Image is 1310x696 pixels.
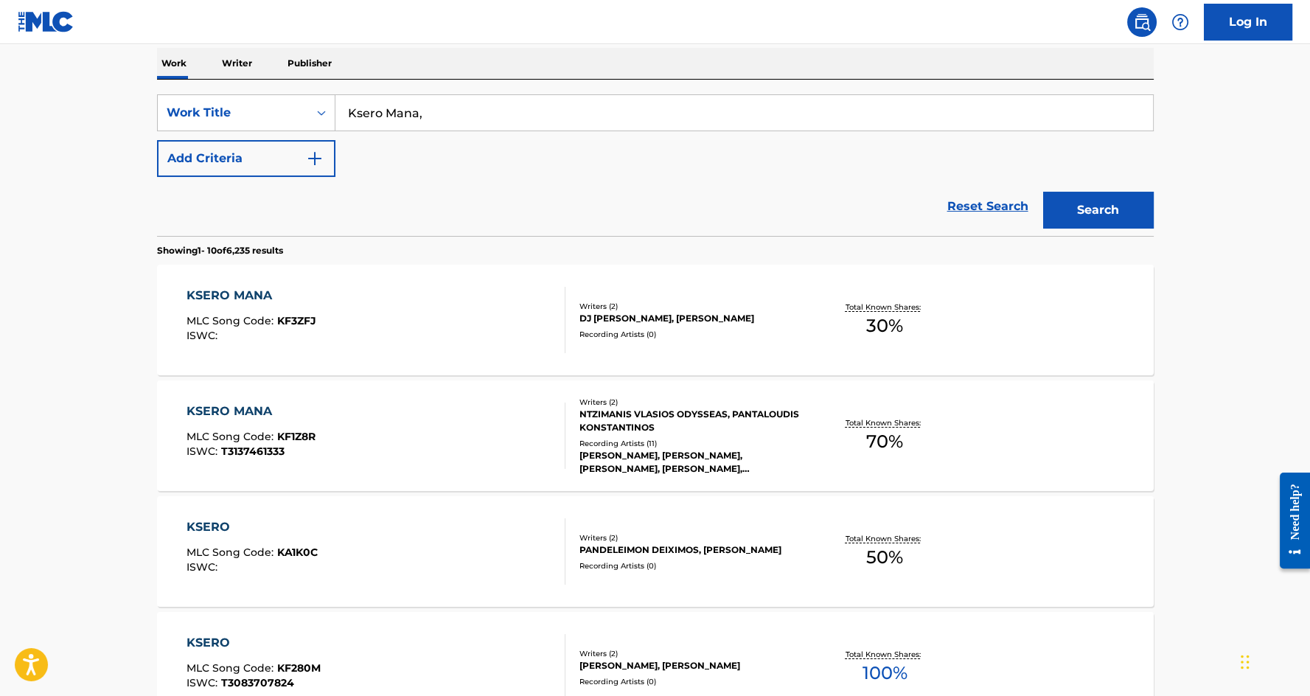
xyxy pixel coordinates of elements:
[866,313,903,339] span: 30 %
[866,544,903,571] span: 50 %
[306,150,324,167] img: 9d2ae6d4665cec9f34b9.svg
[187,661,277,675] span: MLC Song Code :
[157,496,1154,607] a: KSEROMLC Song Code:KA1K0CISWC:Writers (2)PANDELEIMON DEIXIMOS, [PERSON_NAME]Recording Artists (0)...
[187,560,221,574] span: ISWC :
[187,634,321,652] div: KSERO
[187,518,318,536] div: KSERO
[846,302,924,313] p: Total Known Shares:
[157,140,335,177] button: Add Criteria
[277,314,316,327] span: KF3ZFJ
[846,533,924,544] p: Total Known Shares:
[846,649,924,660] p: Total Known Shares:
[579,408,802,434] div: NTZIMANIS VLASIOS ODYSSEAS, PANTALOUDIS KONSTANTINOS
[579,301,802,312] div: Writers ( 2 )
[579,659,802,672] div: [PERSON_NAME], [PERSON_NAME]
[1133,13,1151,31] img: search
[187,403,316,420] div: KSERO MANA
[1269,462,1310,580] iframe: Resource Center
[157,380,1154,491] a: KSERO MANAMLC Song Code:KF1Z8RISWC:T3137461333Writers (2)NTZIMANIS VLASIOS ODYSSEAS, PANTALOUDIS ...
[167,104,299,122] div: Work Title
[863,660,907,686] span: 100 %
[866,428,903,455] span: 70 %
[846,417,924,428] p: Total Known Shares:
[579,449,802,476] div: [PERSON_NAME], [PERSON_NAME], [PERSON_NAME], [PERSON_NAME], [PERSON_NAME]
[157,265,1154,375] a: KSERO MANAMLC Song Code:KF3ZFJISWC:Writers (2)DJ [PERSON_NAME], [PERSON_NAME]Recording Artists (0...
[277,661,321,675] span: KF280M
[18,11,74,32] img: MLC Logo
[221,445,285,458] span: T3137461333
[187,314,277,327] span: MLC Song Code :
[187,676,221,689] span: ISWC :
[579,329,802,340] div: Recording Artists ( 0 )
[187,445,221,458] span: ISWC :
[277,546,318,559] span: KA1K0C
[1241,640,1250,684] div: Drag
[283,48,336,79] p: Publisher
[187,430,277,443] span: MLC Song Code :
[1204,4,1292,41] a: Log In
[277,430,316,443] span: KF1Z8R
[1127,7,1157,37] a: Public Search
[221,676,294,689] span: T3083707824
[579,648,802,659] div: Writers ( 2 )
[1043,192,1154,229] button: Search
[187,329,221,342] span: ISWC :
[1171,13,1189,31] img: help
[579,560,802,571] div: Recording Artists ( 0 )
[940,190,1036,223] a: Reset Search
[579,532,802,543] div: Writers ( 2 )
[1166,7,1195,37] div: Help
[579,676,802,687] div: Recording Artists ( 0 )
[157,244,283,257] p: Showing 1 - 10 of 6,235 results
[579,543,802,557] div: PANDELEIMON DEIXIMOS, [PERSON_NAME]
[187,287,316,304] div: KSERO MANA
[157,48,191,79] p: Work
[217,48,257,79] p: Writer
[579,438,802,449] div: Recording Artists ( 11 )
[1236,625,1310,696] iframe: Chat Widget
[579,312,802,325] div: DJ [PERSON_NAME], [PERSON_NAME]
[157,94,1154,236] form: Search Form
[579,397,802,408] div: Writers ( 2 )
[187,546,277,559] span: MLC Song Code :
